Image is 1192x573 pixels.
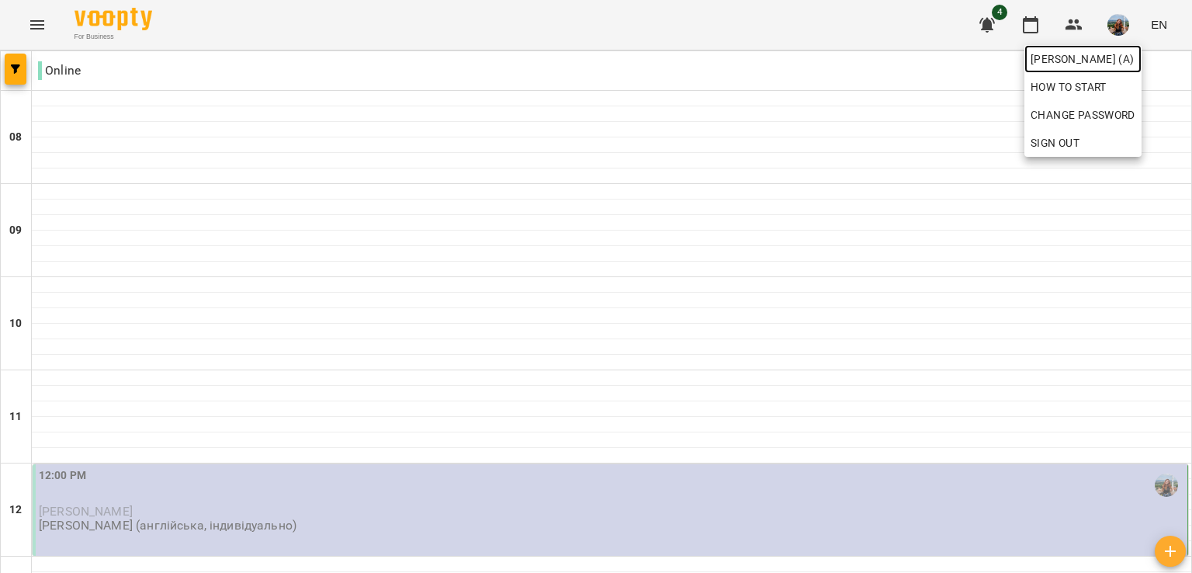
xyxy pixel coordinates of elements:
[1031,134,1079,152] span: Sign Out
[1024,73,1113,101] a: How to start
[1024,101,1142,129] a: Change Password
[1024,45,1142,73] a: [PERSON_NAME] (а)
[1031,78,1107,96] span: How to start
[1031,106,1135,124] span: Change Password
[1024,129,1142,157] button: Sign Out
[1031,50,1135,68] span: [PERSON_NAME] (а)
